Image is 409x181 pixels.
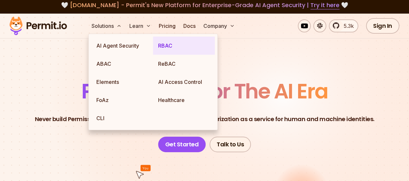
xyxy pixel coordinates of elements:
[81,77,328,106] span: Permissions for The AI Era
[340,22,354,30] span: 5.3k
[158,137,206,152] a: Get Started
[70,1,339,9] span: [DOMAIN_NAME] - Permit's New Platform for Enterprise-Grade AI Agent Security |
[366,18,399,34] a: Sign In
[153,73,215,91] a: AI Access Control
[35,115,374,124] p: Never build Permissions again. Zero-latency fine-grained authorization as a service for human and...
[156,19,178,32] a: Pricing
[153,55,215,73] a: ReBAC
[201,19,237,32] button: Company
[153,37,215,55] a: RBAC
[153,91,215,109] a: Healthcare
[89,19,124,32] button: Solutions
[91,73,153,91] a: Elements
[16,1,393,10] div: 🤍 🤍
[91,37,153,55] a: AI Agent Security
[91,109,153,127] a: CLI
[210,137,251,152] a: Talk to Us
[6,15,70,37] img: Permit logo
[91,91,153,109] a: FoAz
[127,19,154,32] button: Learn
[310,1,339,9] a: Try it here
[329,19,358,32] a: 5.3k
[91,55,153,73] a: ABAC
[181,19,198,32] a: Docs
